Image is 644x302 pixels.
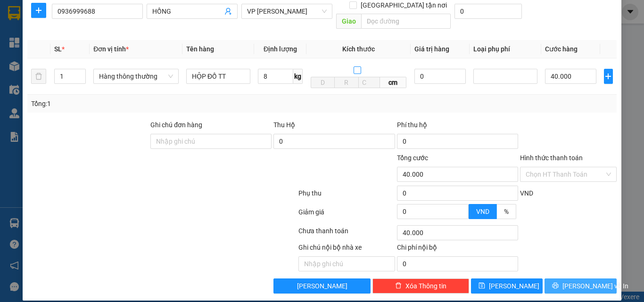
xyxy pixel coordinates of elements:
input: Ghi chú đơn hàng [150,134,272,149]
span: [PERSON_NAME] [489,281,539,291]
span: Giá trị hàng [414,45,449,53]
span: Website [88,50,110,57]
span: Đơn vị tính [93,45,129,53]
span: Định lượng [264,45,297,53]
button: [PERSON_NAME] [273,278,370,294]
label: Hình thức thanh toán [520,154,583,162]
button: save[PERSON_NAME] [471,278,543,294]
div: Chưa thanh toán [297,226,396,242]
span: [PERSON_NAME] và In [562,281,628,291]
span: VND [476,208,489,215]
span: SL [54,45,62,53]
span: save [479,282,485,290]
div: Ghi chú nội bộ nhà xe [298,242,395,256]
input: D [311,77,335,88]
span: % [504,208,509,215]
span: plus [32,7,46,14]
button: plus [31,3,46,18]
div: Tổng: 1 [31,98,249,109]
span: delete [395,282,402,290]
input: R [334,77,358,88]
span: Tên hàng [186,45,214,53]
button: plus [604,69,613,84]
span: VND [520,189,533,197]
img: logo [8,15,53,59]
div: Phí thu hộ [397,120,518,134]
span: Cước hàng [545,45,578,53]
th: Loại phụ phí [470,40,541,58]
input: Dọc đường [361,14,451,29]
input: C [358,77,380,88]
span: [PERSON_NAME] [297,281,347,291]
span: Tổng cước [397,154,428,162]
button: printer[PERSON_NAME] và In [545,278,617,294]
div: Phụ thu [297,188,396,204]
span: Hàng thông thường [99,69,173,83]
div: Chi phí nội bộ [397,242,518,256]
button: deleteXóa Thông tin [372,278,469,294]
span: cm [380,77,407,88]
span: Giao [336,14,361,29]
input: 0 [414,69,466,84]
strong: PHIẾU GỬI HÀNG [92,28,168,38]
span: kg [293,69,303,84]
strong: Hotline : 0889 23 23 23 [99,40,161,47]
strong: CÔNG TY TNHH VĨNH QUANG [66,16,194,26]
div: Giảm giá [297,207,396,223]
button: delete [31,69,46,84]
span: Thu Hộ [273,121,295,129]
span: plus [604,73,612,80]
strong: : [DOMAIN_NAME] [88,49,172,57]
span: printer [552,282,559,290]
label: Ghi chú đơn hàng [150,121,202,129]
input: Nhập ghi chú [298,256,395,271]
input: VD: Bàn, Ghế [186,69,250,84]
span: Kích thước [342,45,375,53]
input: Cước giao hàng [454,4,522,19]
span: VP LÊ HỒNG PHONG [247,4,327,18]
span: user-add [224,8,232,15]
span: Xóa Thông tin [405,281,446,291]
